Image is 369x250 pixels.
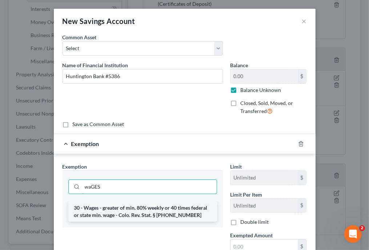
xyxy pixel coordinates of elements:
label: Save as Common Asset [73,121,124,128]
div: $ [298,69,306,83]
input: 0.00 [230,69,298,83]
input: Search exemption rules... [82,180,217,194]
div: $ [298,199,306,213]
span: Limit [230,164,242,170]
label: Balance [230,61,248,69]
label: Limit Per Item [230,191,262,198]
label: Common Asset [63,33,97,41]
span: Name of Financial Institution [63,62,128,68]
span: Exemption [63,164,87,170]
iframe: Intercom live chat [344,225,362,243]
div: $ [298,171,306,185]
div: New Savings Account [63,16,135,26]
span: 2 [359,225,365,231]
label: Double limit [240,218,269,226]
label: Balance Unknown [240,86,281,94]
input: -- [230,171,298,185]
span: Exemption [71,140,99,147]
span: Closed, Sold, Moved, or Transferred [240,100,293,114]
span: Exempted Amount [230,232,273,238]
li: 30 - Wages - greater of min. 80% weekly or 40 times federal or state min. wage - Colo. Rev. Stat.... [68,201,217,222]
input: Enter name... [63,69,222,83]
input: -- [230,199,298,213]
button: × [302,17,307,25]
